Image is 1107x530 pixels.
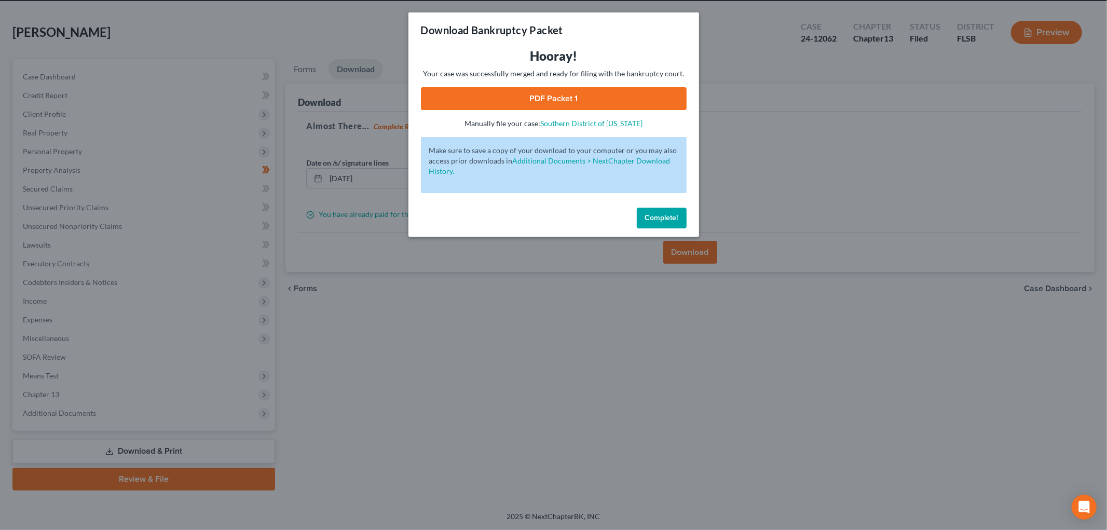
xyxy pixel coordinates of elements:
[421,23,563,37] h3: Download Bankruptcy Packet
[421,69,687,79] p: Your case was successfully merged and ready for filing with the bankruptcy court.
[645,213,678,222] span: Complete!
[540,119,643,128] a: Southern District of [US_STATE]
[421,118,687,129] p: Manually file your case:
[421,48,687,64] h3: Hooray!
[429,145,678,176] p: Make sure to save a copy of your download to your computer or you may also access prior downloads in
[637,208,687,228] button: Complete!
[1072,495,1097,520] div: Open Intercom Messenger
[421,87,687,110] a: PDF Packet 1
[429,156,671,175] a: Additional Documents > NextChapter Download History.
